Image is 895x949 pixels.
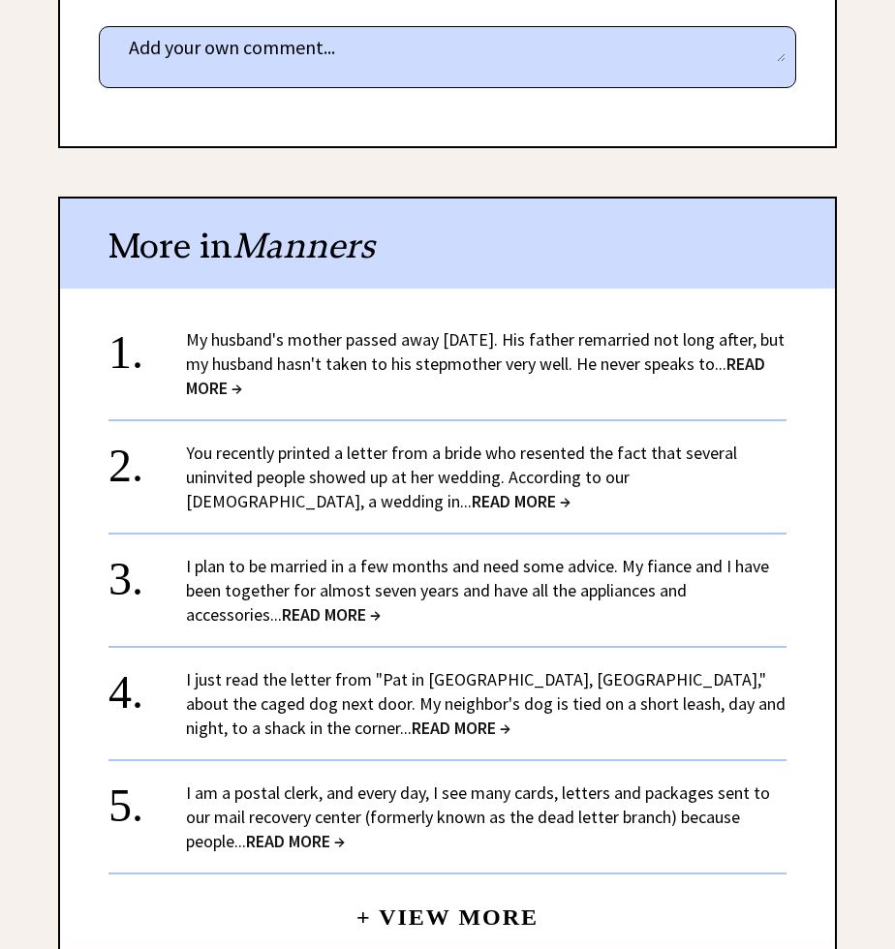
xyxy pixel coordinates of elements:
[186,442,737,512] a: You recently printed a letter from a bride who resented the fact that several uninvited people sh...
[186,781,770,852] a: I am a postal clerk, and every day, I see many cards, letters and packages sent to our mail recov...
[232,224,375,267] span: Manners
[412,717,510,739] span: READ MORE →
[186,328,785,399] a: My husband's mother passed away [DATE]. His father remarried not long after, but my husband hasn'...
[186,555,769,626] a: I plan to be married in a few months and need some advice. My fiance and I have been together for...
[108,441,186,476] div: 2.
[246,830,345,852] span: READ MORE →
[282,603,381,626] span: READ MORE →
[186,352,765,399] span: READ MORE →
[356,888,539,930] a: + View More
[472,490,571,512] span: READ MORE →
[186,668,786,739] a: I just read the letter from "Pat in [GEOGRAPHIC_DATA], [GEOGRAPHIC_DATA]," about the caged dog ne...
[108,554,186,590] div: 3.
[108,667,186,703] div: 4.
[108,781,186,816] div: 5.
[60,199,835,289] div: More in
[108,327,186,363] div: 1.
